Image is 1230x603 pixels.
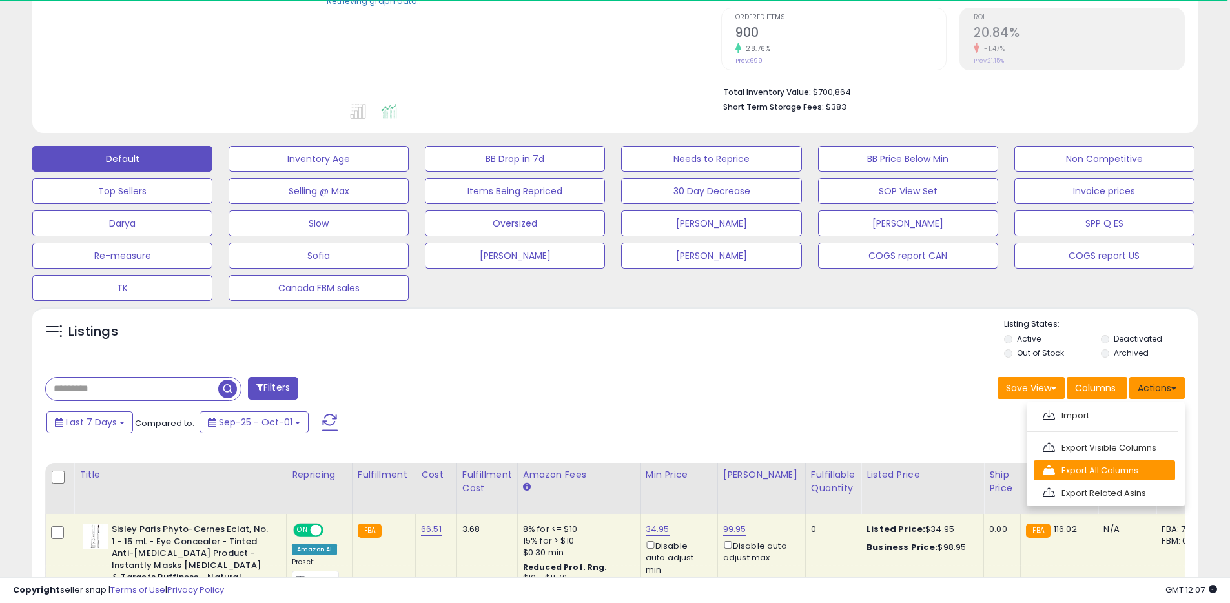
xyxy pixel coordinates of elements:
button: Oversized [425,210,605,236]
label: Active [1017,333,1041,344]
div: $98.95 [866,542,974,553]
div: Amazon Fees [523,468,635,482]
button: Actions [1129,377,1185,399]
h2: 20.84% [974,25,1184,43]
h5: Listings [68,323,118,341]
a: 66.51 [421,523,442,536]
small: Amazon Fees. [523,482,531,493]
div: Amazon AI [292,544,337,555]
div: Disable auto adjust min [646,538,708,576]
div: FBM: 0 [1162,535,1204,547]
div: 15% for > $10 [523,535,630,547]
button: BB Drop in 7d [425,146,605,172]
span: Ordered Items [735,14,946,21]
button: Last 7 Days [46,411,133,433]
button: COGS report CAN [818,243,998,269]
a: 34.95 [646,523,670,536]
div: $0.30 min [523,547,630,558]
div: [PERSON_NAME] [723,468,800,482]
div: 3.68 [462,524,507,535]
button: [PERSON_NAME] [621,210,801,236]
button: SOP View Set [818,178,998,204]
button: TK [32,275,212,301]
div: seller snap | | [13,584,224,597]
span: 116.02 [1054,523,1077,535]
small: FBA [1026,524,1050,538]
a: Import [1034,405,1175,425]
div: Min Price [646,468,712,482]
div: Fulfillment [358,468,410,482]
div: 0.00 [989,524,1010,535]
b: Business Price: [866,541,938,553]
div: Preset: [292,558,342,587]
div: Cost [421,468,451,482]
label: Archived [1114,347,1149,358]
button: Canada FBM sales [229,275,409,301]
button: Re-measure [32,243,212,269]
div: Ship Price [989,468,1015,495]
small: 28.76% [741,44,770,54]
button: Non Competitive [1014,146,1194,172]
a: Privacy Policy [167,584,224,596]
b: Reduced Prof. Rng. [523,562,608,573]
button: Needs to Reprice [621,146,801,172]
button: Save View [998,377,1065,399]
button: Darya [32,210,212,236]
strong: Copyright [13,584,60,596]
button: 30 Day Decrease [621,178,801,204]
button: [PERSON_NAME] [425,243,605,269]
button: Selling @ Max [229,178,409,204]
button: COGS report US [1014,243,1194,269]
span: ON [294,525,311,536]
div: N/A [1103,524,1146,535]
button: BB Price Below Min [818,146,998,172]
button: Invoice prices [1014,178,1194,204]
a: Export All Columns [1034,460,1175,480]
span: Columns [1075,382,1116,394]
button: [PERSON_NAME] [621,243,801,269]
button: Items Being Repriced [425,178,605,204]
a: Terms of Use [110,584,165,596]
div: 8% for <= $10 [523,524,630,535]
button: Sep-25 - Oct-01 [200,411,309,433]
img: 31Lo6+pFWNL._SL40_.jpg [83,524,108,549]
label: Deactivated [1114,333,1162,344]
b: Short Term Storage Fees: [723,101,824,112]
a: Export Related Asins [1034,483,1175,503]
div: Disable auto adjust max [723,538,795,564]
span: Sep-25 - Oct-01 [219,416,292,429]
label: Out of Stock [1017,347,1064,358]
div: Repricing [292,468,347,482]
span: 2025-10-9 12:07 GMT [1165,584,1217,596]
small: FBA [358,524,382,538]
button: Top Sellers [32,178,212,204]
span: Last 7 Days [66,416,117,429]
div: FBA: 7 [1162,524,1204,535]
div: Listed Price [866,468,978,482]
li: $700,864 [723,83,1175,99]
button: Filters [248,377,298,400]
div: Fulfillable Quantity [811,468,856,495]
span: Compared to: [135,417,194,429]
h2: 900 [735,25,946,43]
button: Sofia [229,243,409,269]
div: Fulfillment Cost [462,468,512,495]
span: $383 [826,101,846,113]
span: ROI [974,14,1184,21]
small: Prev: 21.15% [974,57,1004,65]
span: OFF [322,525,342,536]
div: 0 [811,524,851,535]
b: Listed Price: [866,523,925,535]
div: $34.95 [866,524,974,535]
b: Total Inventory Value: [723,87,811,97]
button: [PERSON_NAME] [818,210,998,236]
button: Inventory Age [229,146,409,172]
small: Prev: 699 [735,57,763,65]
b: Sisley Paris Phyto-Cernes Eclat, No. 1 - 15 mL - Eye Concealer - Tinted Anti-[MEDICAL_DATA] Produ... [112,524,269,598]
small: -1.47% [979,44,1005,54]
button: Default [32,146,212,172]
button: Columns [1067,377,1127,399]
p: Listing States: [1004,318,1198,331]
button: SPP Q ES [1014,210,1194,236]
a: 99.95 [723,523,746,536]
